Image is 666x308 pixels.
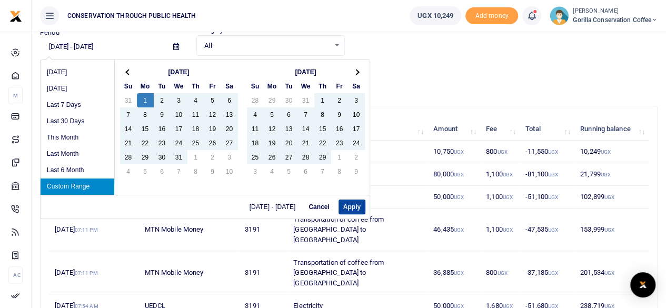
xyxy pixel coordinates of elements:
a: UGX 10,249 [410,6,461,25]
td: 4 [247,107,264,122]
td: 2 [331,93,348,107]
th: We [297,79,314,93]
td: 31 [120,93,137,107]
small: UGX [503,194,513,200]
td: 21 [297,136,314,150]
td: 11 [247,122,264,136]
td: 6 [297,164,314,178]
td: 10 [171,107,187,122]
th: Running balance: activate to sort column ascending [574,118,649,141]
td: 22 [314,136,331,150]
td: 27 [281,150,297,164]
td: 23 [154,136,171,150]
td: 1 [137,93,154,107]
td: -37,185 [520,251,574,294]
li: [DATE] [41,81,114,97]
small: UGX [503,227,513,233]
td: 4 [187,93,204,107]
td: 24 [171,136,187,150]
td: MTN Mobile Money [139,208,240,252]
td: 7 [314,164,331,178]
td: Transportation of coffee from [GEOGRAPHIC_DATA] to [GEOGRAPHIC_DATA] [287,208,428,252]
td: 9 [348,164,365,178]
td: 153,999 [574,208,649,252]
td: 2 [154,93,171,107]
td: 6 [281,107,297,122]
td: 21 [120,136,137,150]
td: Transportation of coffee from [GEOGRAPHIC_DATA] to [GEOGRAPHIC_DATA] [287,251,428,294]
small: UGX [601,149,611,155]
td: 25 [187,136,204,150]
span: Gorilla Conservation Coffee [573,15,658,25]
td: 31 [171,150,187,164]
td: 13 [281,122,297,136]
button: Apply [339,200,365,214]
th: Mo [264,79,281,93]
small: UGX [497,149,507,155]
td: 7 [120,107,137,122]
small: UGX [548,172,558,177]
small: UGX [454,227,464,233]
td: 800 [480,141,520,163]
td: 25 [247,150,264,164]
td: 22 [137,136,154,150]
td: 20 [221,122,238,136]
img: profile-user [550,6,569,25]
td: -51,100 [520,186,574,208]
td: 8 [187,164,204,178]
button: Cancel [304,200,334,214]
td: 28 [247,93,264,107]
li: Toup your wallet [465,7,518,25]
span: [DATE] - [DATE] [250,204,300,210]
td: 29 [137,150,154,164]
td: 8 [314,107,331,122]
td: 17 [348,122,365,136]
td: 10,750 [428,141,480,163]
td: 29 [264,93,281,107]
td: 16 [154,122,171,136]
td: 3191 [239,208,287,252]
td: 5 [204,93,221,107]
small: UGX [548,270,558,276]
td: 11 [187,107,204,122]
small: UGX [454,172,464,177]
td: 14 [120,122,137,136]
td: 30 [154,150,171,164]
small: UGX [454,194,464,200]
li: Ac [8,266,23,284]
td: 201,534 [574,251,649,294]
span: Add money [465,7,518,25]
td: 3 [221,150,238,164]
th: Tu [154,79,171,93]
th: Total: activate to sort column ascending [520,118,574,141]
td: 15 [314,122,331,136]
td: 20 [281,136,297,150]
span: UGX 10,249 [418,11,453,21]
td: 5 [281,164,297,178]
td: [DATE] [49,251,139,294]
th: Sa [348,79,365,93]
td: -11,550 [520,141,574,163]
td: 4 [264,164,281,178]
td: 30 [281,93,297,107]
td: 6 [154,164,171,178]
td: 4 [120,164,137,178]
li: Last 30 Days [41,113,114,130]
td: 9 [204,164,221,178]
li: Custom Range [41,178,114,195]
small: UGX [604,194,614,200]
td: 50,000 [428,186,480,208]
td: 19 [204,122,221,136]
td: 26 [204,136,221,150]
td: 10 [348,107,365,122]
input: select period [40,38,165,56]
td: [DATE] [49,208,139,252]
li: Wallet ballance [405,6,465,25]
td: 15 [137,122,154,136]
td: -81,100 [520,163,574,186]
td: 3 [171,93,187,107]
td: 1 [314,93,331,107]
td: 27 [221,136,238,150]
td: 1,100 [480,163,520,186]
img: logo-small [9,10,22,23]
